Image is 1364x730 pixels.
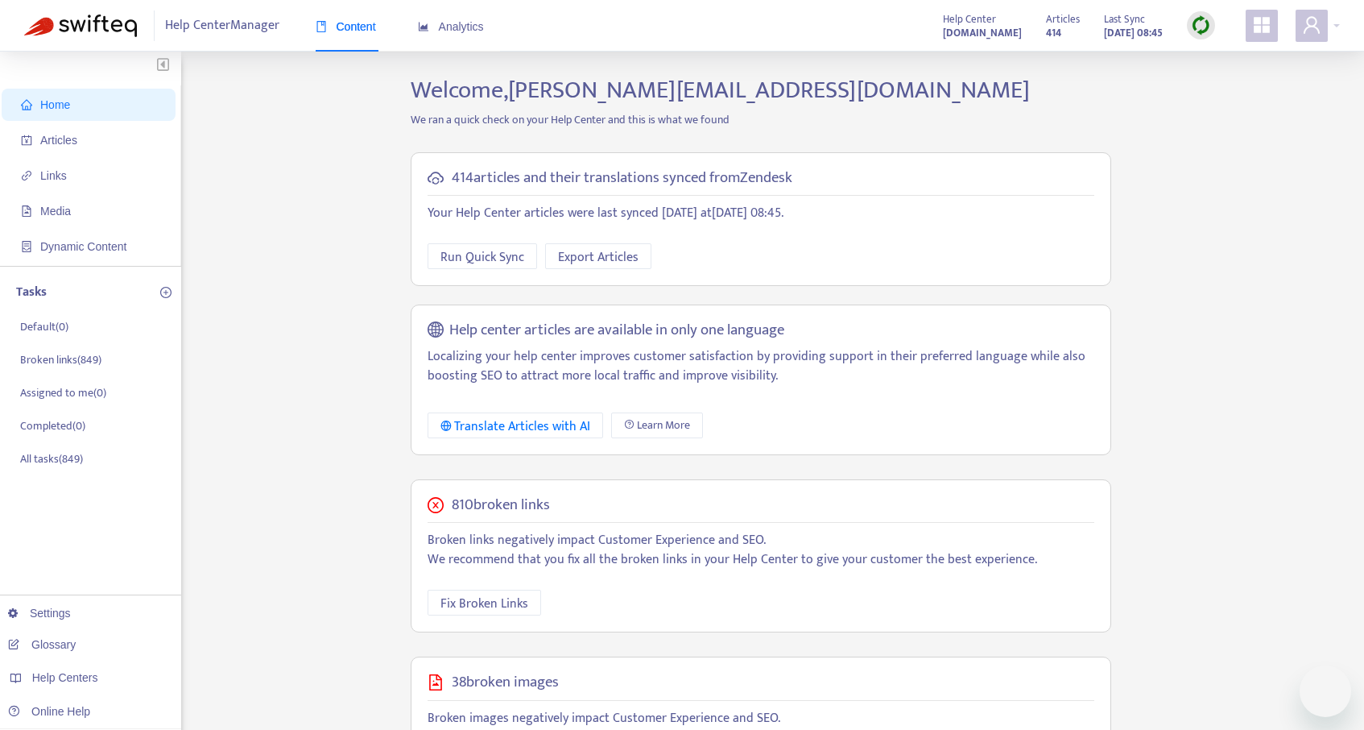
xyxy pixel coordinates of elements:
[20,351,101,368] p: Broken links ( 849 )
[1104,10,1145,28] span: Last Sync
[428,531,1094,570] p: Broken links negatively impact Customer Experience and SEO. We recommend that you fix all the bro...
[943,10,996,28] span: Help Center
[558,247,639,268] span: Export Articles
[452,496,550,515] h5: 810 broken links
[428,170,444,186] span: cloud-sync
[165,10,279,41] span: Help Center Manager
[428,347,1094,386] p: Localizing your help center improves customer satisfaction by providing support in their preferre...
[316,21,327,32] span: book
[1300,666,1351,717] iframe: Button to launch messaging window
[20,318,68,335] p: Default ( 0 )
[20,450,83,467] p: All tasks ( 849 )
[637,417,690,434] span: Learn More
[452,169,792,188] h5: 414 articles and their translations synced from Zendesk
[428,413,604,438] button: Translate Articles with AI
[943,24,1022,42] strong: [DOMAIN_NAME]
[21,135,32,146] span: account-book
[418,20,484,33] span: Analytics
[24,15,137,37] img: Swifteq
[1046,24,1061,42] strong: 414
[440,594,528,614] span: Fix Broken Links
[20,417,85,434] p: Completed ( 0 )
[1104,24,1163,42] strong: [DATE] 08:45
[1046,10,1080,28] span: Articles
[943,23,1022,42] a: [DOMAIN_NAME]
[611,413,703,438] a: Learn More
[418,21,429,32] span: area-chart
[440,247,524,268] span: Run Quick Sync
[40,240,126,253] span: Dynamic Content
[428,590,541,616] button: Fix Broken Links
[160,287,172,298] span: plus-circle
[20,384,106,401] p: Assigned to me ( 0 )
[40,98,70,111] span: Home
[428,674,444,691] span: file-image
[8,638,76,651] a: Glossary
[428,321,444,340] span: global
[40,169,67,182] span: Links
[452,674,559,692] h5: 38 broken images
[40,134,77,147] span: Articles
[8,705,90,718] a: Online Help
[32,671,98,684] span: Help Centers
[40,205,71,218] span: Media
[399,111,1123,128] p: We ran a quick check on your Help Center and this is what we found
[8,607,71,620] a: Settings
[21,170,32,181] span: link
[21,205,32,217] span: file-image
[449,321,784,340] h5: Help center articles are available in only one language
[1302,15,1321,35] span: user
[545,243,651,269] button: Export Articles
[428,497,444,513] span: close-circle
[21,99,32,110] span: home
[1191,15,1211,35] img: sync.dc5367851b00ba804db3.png
[21,241,32,252] span: container
[440,417,591,437] div: Translate Articles with AI
[428,204,1094,223] p: Your Help Center articles were last synced [DATE] at [DATE] 08:45 .
[428,243,537,269] button: Run Quick Sync
[411,70,1030,110] span: Welcome, [PERSON_NAME][EMAIL_ADDRESS][DOMAIN_NAME]
[16,283,47,302] p: Tasks
[1252,15,1271,35] span: appstore
[316,20,376,33] span: Content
